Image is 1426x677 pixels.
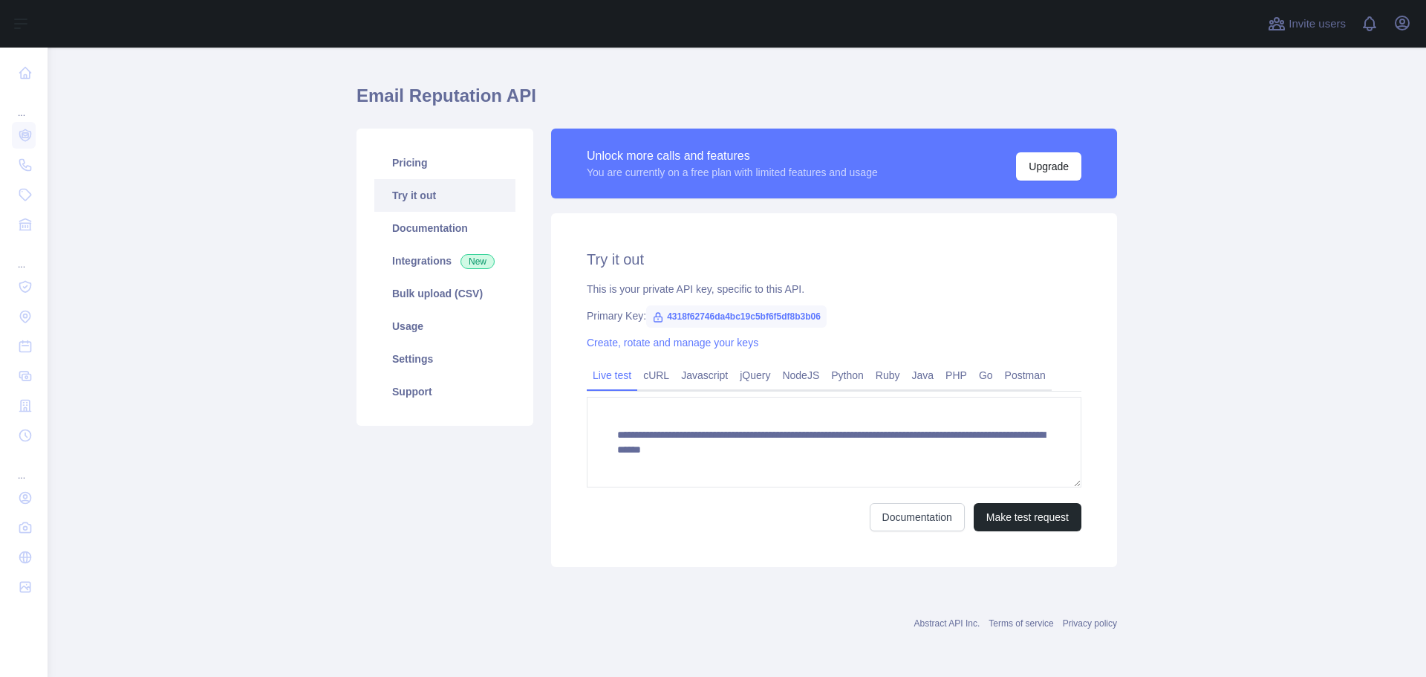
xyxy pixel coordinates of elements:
[374,277,515,310] a: Bulk upload (CSV)
[374,179,515,212] a: Try it out
[776,363,825,387] a: NodeJS
[637,363,675,387] a: cURL
[374,343,515,375] a: Settings
[973,363,999,387] a: Go
[374,212,515,244] a: Documentation
[587,308,1081,323] div: Primary Key:
[587,147,878,165] div: Unlock more calls and features
[587,363,637,387] a: Live test
[870,363,906,387] a: Ruby
[906,363,940,387] a: Java
[374,310,515,343] a: Usage
[675,363,734,387] a: Javascript
[587,249,1081,270] h2: Try it out
[940,363,973,387] a: PHP
[1289,16,1346,33] span: Invite users
[374,146,515,179] a: Pricing
[374,244,515,277] a: Integrations New
[870,503,965,531] a: Documentation
[999,363,1052,387] a: Postman
[587,282,1081,297] div: This is your private API key, specific to this API.
[734,363,776,387] a: jQuery
[1016,152,1081,181] button: Upgrade
[587,337,758,349] a: Create, rotate and manage your keys
[460,254,495,269] span: New
[914,618,980,629] a: Abstract API Inc.
[989,618,1053,629] a: Terms of service
[12,241,36,271] div: ...
[974,503,1081,531] button: Make test request
[1265,12,1349,36] button: Invite users
[12,452,36,482] div: ...
[356,84,1117,120] h1: Email Reputation API
[12,89,36,119] div: ...
[374,375,515,408] a: Support
[825,363,870,387] a: Python
[587,165,878,180] div: You are currently on a free plan with limited features and usage
[646,305,827,328] span: 4318f62746da4bc19c5bf6f5df8b3b06
[1063,618,1117,629] a: Privacy policy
